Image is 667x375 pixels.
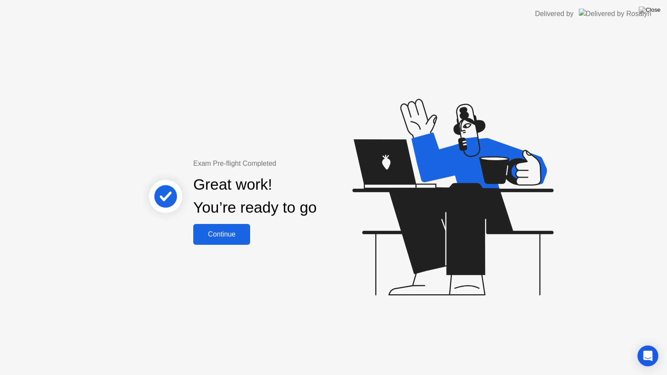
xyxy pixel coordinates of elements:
[196,230,248,238] div: Continue
[639,7,660,13] img: Close
[637,345,658,366] div: Open Intercom Messenger
[579,9,651,19] img: Delivered by Rosalyn
[193,224,250,245] button: Continue
[193,173,317,219] div: Great work! You’re ready to go
[193,158,373,169] div: Exam Pre-flight Completed
[535,9,574,19] div: Delivered by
